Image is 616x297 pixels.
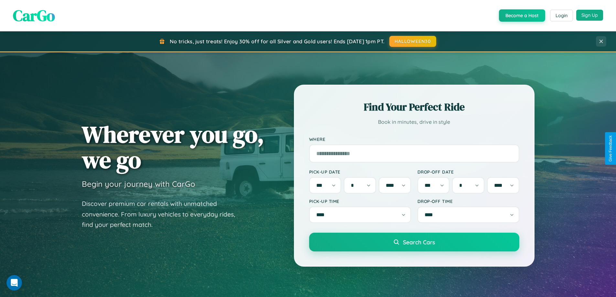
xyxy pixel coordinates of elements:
label: Drop-off Time [417,198,519,204]
span: Search Cars [403,239,435,246]
span: No tricks, just treats! Enjoy 30% off for all Silver and Gold users! Ends [DATE] 1pm PT. [170,38,384,45]
button: Sign Up [576,10,603,21]
label: Where [309,136,519,142]
h1: Wherever you go, we go [82,122,264,173]
label: Pick-up Time [309,198,411,204]
p: Book in minutes, drive in style [309,117,519,127]
iframe: Intercom live chat [6,275,22,291]
p: Discover premium car rentals with unmatched convenience. From luxury vehicles to everyday rides, ... [82,198,243,230]
button: Become a Host [499,9,545,22]
button: Login [550,10,573,21]
label: Pick-up Date [309,169,411,175]
button: Search Cars [309,233,519,251]
h2: Find Your Perfect Ride [309,100,519,114]
h3: Begin your journey with CarGo [82,179,195,189]
span: CarGo [13,5,55,26]
label: Drop-off Date [417,169,519,175]
div: Give Feedback [608,135,613,162]
button: HALLOWEEN30 [389,36,436,47]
